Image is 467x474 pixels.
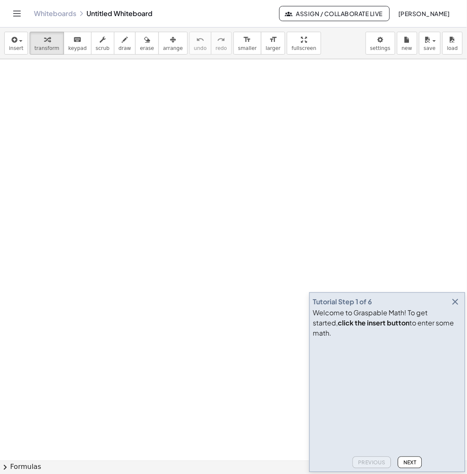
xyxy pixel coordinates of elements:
[91,32,114,55] button: scrub
[279,6,390,21] button: Assign / Collaborate Live
[211,32,232,55] button: redoredo
[9,45,23,51] span: insert
[287,32,321,55] button: fullscreen
[292,45,316,51] span: fullscreen
[140,45,154,51] span: erase
[189,32,211,55] button: undoundo
[338,319,410,328] b: click the insert button
[419,32,441,55] button: save
[10,7,24,20] button: Toggle navigation
[403,460,417,466] span: Next
[196,35,204,45] i: undo
[216,45,227,51] span: redo
[392,6,457,21] button: [PERSON_NAME]
[442,32,463,55] button: load
[398,10,450,17] span: [PERSON_NAME]
[447,45,458,51] span: load
[114,32,136,55] button: draw
[397,32,417,55] button: new
[402,45,412,51] span: new
[4,32,28,55] button: insert
[238,45,257,51] span: smaller
[233,32,261,55] button: format_sizesmaller
[96,45,110,51] span: scrub
[217,35,225,45] i: redo
[366,32,395,55] button: settings
[64,32,92,55] button: keyboardkeypad
[286,10,383,17] span: Assign / Collaborate Live
[119,45,131,51] span: draw
[266,45,281,51] span: larger
[370,45,391,51] span: settings
[194,45,207,51] span: undo
[135,32,158,55] button: erase
[313,308,461,339] div: Welcome to Graspable Math! To get started, to enter some math.
[163,45,183,51] span: arrange
[398,457,422,468] button: Next
[269,35,277,45] i: format_size
[73,35,81,45] i: keyboard
[30,32,64,55] button: transform
[313,297,372,307] div: Tutorial Step 1 of 6
[34,45,59,51] span: transform
[68,45,87,51] span: keypad
[424,45,436,51] span: save
[34,9,76,18] a: Whiteboards
[158,32,188,55] button: arrange
[243,35,251,45] i: format_size
[261,32,285,55] button: format_sizelarger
